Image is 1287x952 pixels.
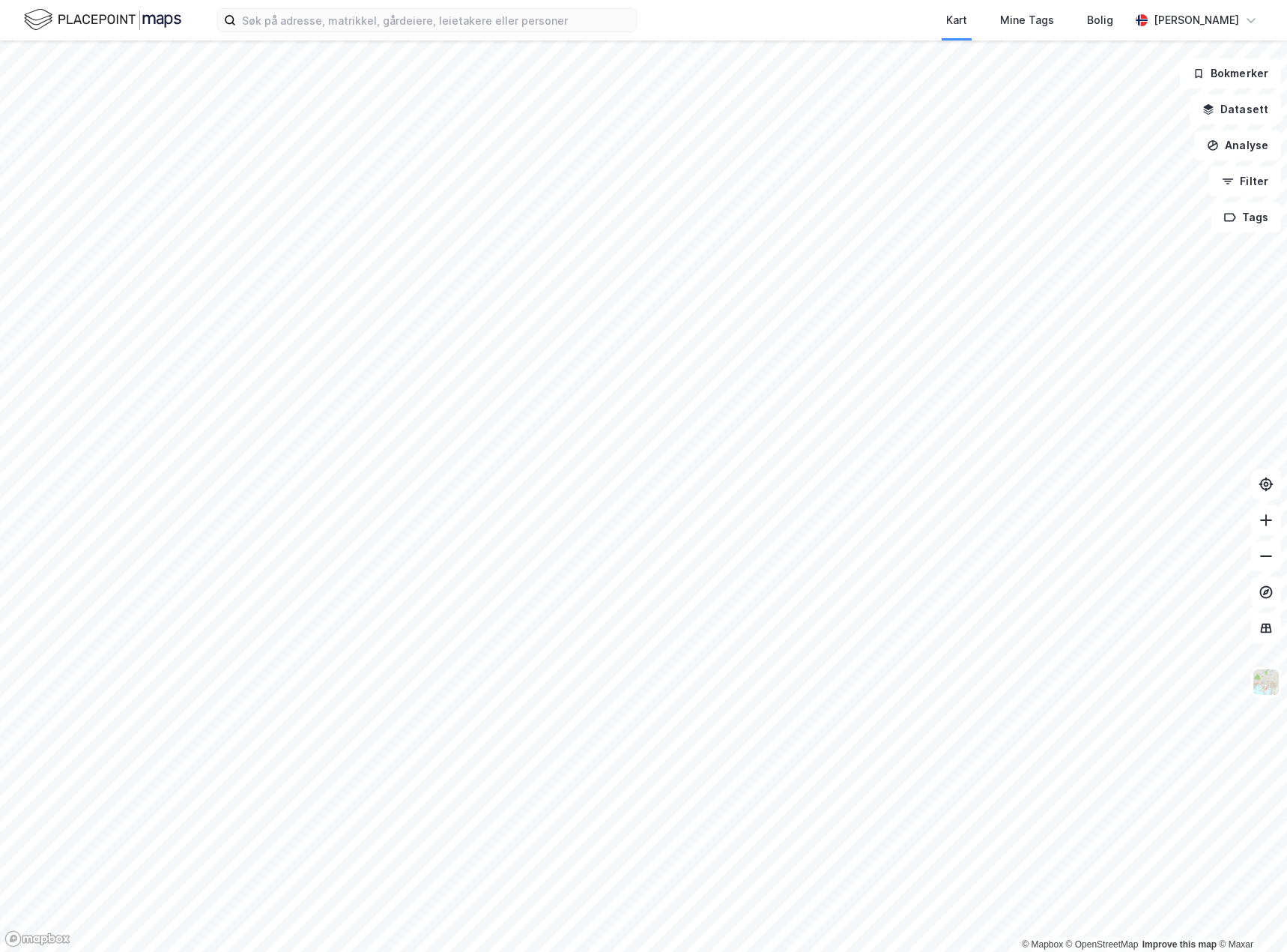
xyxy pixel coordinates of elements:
[1252,668,1280,696] img: Z
[1066,939,1139,950] a: OpenStreetMap
[1154,11,1239,29] div: [PERSON_NAME]
[24,7,181,33] img: logo.f888ab2527a4732fd821a326f86c7f29.svg
[236,9,636,31] input: Søk på adresse, matrikkel, gårdeiere, leietakere eller personer
[1194,130,1281,160] button: Analyse
[1000,11,1054,29] div: Mine Tags
[1180,58,1281,88] button: Bokmerker
[1087,11,1113,29] div: Bolig
[1022,939,1063,950] a: Mapbox
[1142,939,1217,950] a: Improve this map
[1209,166,1281,196] button: Filter
[1211,202,1281,232] button: Tags
[1212,880,1287,952] iframe: Chat Widget
[4,930,70,948] a: Mapbox homepage
[1212,880,1287,952] div: Kontrollprogram for chat
[946,11,967,29] div: Kart
[1190,94,1281,124] button: Datasett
